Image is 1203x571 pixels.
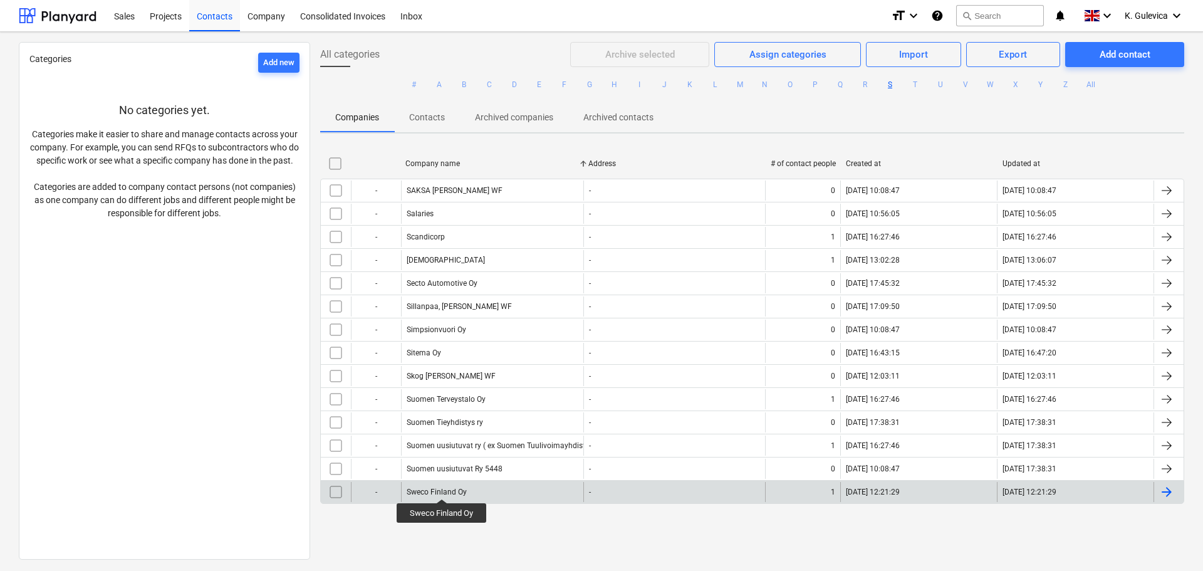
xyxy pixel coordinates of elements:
div: - [351,227,401,247]
button: O [783,77,798,92]
button: C [482,77,497,92]
p: Categories make it easier to share and manage contacts across your company. For example, you can ... [29,128,299,220]
div: [DATE] 16:27:46 [1002,395,1056,404]
div: [DATE] 10:56:05 [1002,209,1056,218]
div: 0 [831,209,835,218]
div: - [351,389,401,409]
button: U [933,77,948,92]
i: Knowledge base [931,8,944,23]
button: E [532,77,547,92]
button: All [1083,77,1098,92]
div: Address [588,159,761,168]
div: Sitema Oy [407,348,441,357]
div: 0 [831,279,835,288]
div: Suomen uusiutuvat Ry 5448 [407,464,503,473]
button: A [432,77,447,92]
div: 1 [831,256,835,265]
div: 0 [831,186,835,195]
div: - [589,441,591,450]
div: Sillanpaa, [PERSON_NAME] WF [407,302,512,311]
div: SAKSA [PERSON_NAME] WF [407,186,503,195]
div: - [589,256,591,265]
div: [DATE] 13:06:07 [1002,256,1056,265]
button: P [808,77,823,92]
span: search [962,11,972,21]
div: [DATE] 17:38:31 [1002,464,1056,473]
div: 1 [831,395,835,404]
div: - [589,372,591,380]
span: K. Gulevica [1125,11,1168,21]
div: [DATE] 12:21:29 [846,488,900,496]
div: 1 [831,441,835,450]
div: [DATE] 13:02:28 [846,256,900,265]
button: W [983,77,998,92]
div: Simpsionvuori Oy [407,325,466,334]
div: - [589,209,591,218]
button: V [958,77,973,92]
iframe: Chat Widget [1140,511,1203,571]
div: - [351,482,401,502]
div: - [351,366,401,386]
div: Salaries [407,209,434,218]
div: - [589,233,591,241]
div: [DATE] 16:27:46 [846,233,900,241]
div: [DATE] 16:43:15 [846,348,900,357]
button: G [582,77,597,92]
div: [DEMOGRAPHIC_DATA] [407,256,485,265]
div: 0 [831,372,835,380]
div: [DATE] 16:27:46 [846,395,900,404]
div: - [351,320,401,340]
div: - [589,488,591,496]
i: notifications [1054,8,1066,23]
span: All categories [320,47,380,62]
div: - [351,181,401,201]
div: 0 [831,418,835,427]
button: F [557,77,572,92]
div: - [351,459,401,479]
div: Secto Automotive Oy [407,279,477,288]
div: Add contact [1100,46,1150,63]
button: Import [866,42,961,67]
div: [DATE] 17:38:31 [1002,441,1056,450]
div: Assign categories [749,46,826,63]
div: [DATE] 10:56:05 [846,209,900,218]
div: 0 [831,302,835,311]
button: Q [833,77,848,92]
div: [DATE] 10:08:47 [846,325,900,334]
div: - [351,296,401,317]
div: [DATE] 17:38:31 [846,418,900,427]
div: Export [999,46,1028,63]
button: D [507,77,522,92]
div: [DATE] 17:45:32 [846,279,900,288]
p: No categories yet. [29,103,299,118]
button: J [657,77,672,92]
div: Suomen uusiutuvat ry ( ex Suomen Tuulivoimayhdistys Ry) [407,441,605,450]
div: - [589,279,591,288]
div: - [589,418,591,427]
div: [DATE] 12:03:11 [1002,372,1056,380]
button: R [858,77,873,92]
div: [DATE] 16:47:20 [1002,348,1056,357]
button: Add contact [1065,42,1184,67]
div: [DATE] 10:08:47 [846,464,900,473]
div: - [589,348,591,357]
div: Created at [846,159,992,168]
div: - [351,436,401,456]
div: [DATE] 16:27:46 [846,441,900,450]
div: - [589,186,591,195]
div: - [351,250,401,270]
p: Contacts [409,111,445,124]
button: M [732,77,747,92]
div: Skog [PERSON_NAME] WF [407,372,496,380]
div: [DATE] 10:08:47 [846,186,900,195]
div: - [589,302,591,311]
div: [DATE] 10:08:47 [1002,186,1056,195]
button: I [632,77,647,92]
p: Archived contacts [583,111,654,124]
i: format_size [891,8,906,23]
div: [DATE] 17:45:32 [1002,279,1056,288]
p: Companies [335,111,379,124]
div: - [351,273,401,293]
div: [DATE] 17:38:31 [1002,418,1056,427]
